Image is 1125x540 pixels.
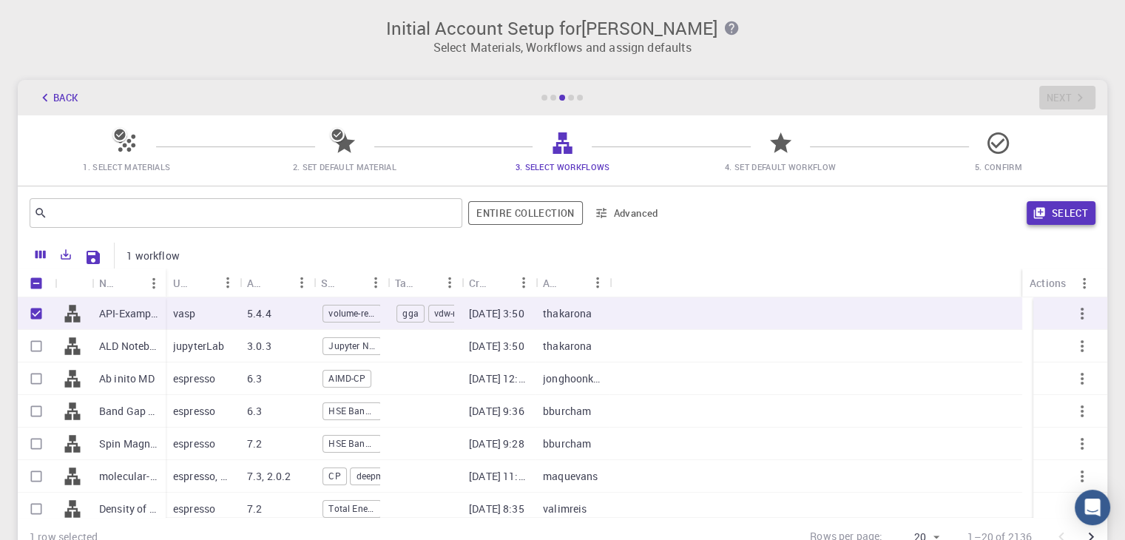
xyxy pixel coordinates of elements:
p: jupyterLab [173,339,225,354]
p: ALD Notebook (clone) (clone) [99,339,158,354]
p: Band Gap + DoS - HSE (clone) (clone) (clone) [99,404,158,419]
div: Created [462,269,536,297]
p: 6.3 [247,404,262,419]
div: Created [469,269,488,297]
button: Sort [562,271,586,294]
button: Columns [28,243,53,266]
button: Save Explorer Settings [78,243,108,272]
span: vdw-relax [429,307,478,320]
p: Select Materials, Workflows and assign defaults [27,38,1098,56]
p: bburcham [543,404,591,419]
span: HSE Band Gap [323,437,381,450]
p: thakarona [543,306,592,321]
button: Sort [266,271,290,294]
span: 3. Select Workflows [515,161,609,172]
div: Used application [173,269,192,297]
p: molecular-dynamics [99,469,158,484]
div: Subworkflows [321,269,340,297]
div: Actions [1030,269,1066,297]
span: volume-relaxation [323,307,381,320]
p: Density of states [99,502,158,516]
p: thakarona [543,339,592,354]
p: 1 workflow [126,249,180,263]
div: Subworkflows [314,269,388,297]
div: Name [99,269,118,297]
div: Used application [166,269,240,297]
p: espresso, deepmd [173,469,232,484]
button: Menu [586,271,609,294]
p: [DATE] 8:35 [469,502,524,516]
p: 7.2 [247,502,262,516]
p: 7.3, 2.0.2 [247,469,291,484]
p: espresso [173,371,215,386]
button: Sort [192,271,216,294]
button: Menu [364,271,388,294]
button: Menu [142,271,166,295]
button: Sort [340,271,364,294]
button: Back [30,86,86,109]
span: Total Energy [323,502,381,515]
button: Menu [438,271,462,294]
div: Application Version [247,269,266,297]
p: espresso [173,436,215,451]
div: Open Intercom Messenger [1075,490,1110,525]
button: Sort [118,271,142,295]
div: Actions [1022,269,1096,297]
p: [DATE] 12:51 [469,371,528,386]
span: 4. Set Default Workflow [725,161,836,172]
p: bburcham [543,436,591,451]
div: Account [543,269,562,297]
div: Tags [395,269,414,297]
button: Menu [1072,271,1096,295]
p: [DATE] 9:36 [469,404,524,419]
span: 5. Confirm [975,161,1022,172]
div: Application Version [240,269,314,297]
p: 5.4.4 [247,306,271,321]
button: Menu [512,271,536,294]
p: Ab inito MD [99,371,155,386]
div: Icon [55,269,92,297]
button: Sort [488,271,512,294]
button: Export [53,243,78,266]
span: AIMD-CP [323,372,371,385]
p: [DATE] 3:50 [469,306,524,321]
h3: Initial Account Setup for [PERSON_NAME] [27,18,1098,38]
button: Select [1027,201,1095,225]
p: [DATE] 11:38 [469,469,528,484]
p: 3.0.3 [247,339,271,354]
p: valimreis [543,502,587,516]
span: HSE Band Gap [323,405,381,417]
p: 6.3 [247,371,262,386]
span: deepmd [351,470,393,482]
p: vasp [173,306,196,321]
div: Name [92,269,166,297]
div: Account [536,269,609,297]
button: Entire collection [468,201,582,225]
div: Tags [388,269,462,297]
button: Advanced [589,201,666,225]
span: CP [323,470,345,482]
button: Menu [290,271,314,294]
p: [DATE] 9:28 [469,436,524,451]
p: [DATE] 3:50 [469,339,524,354]
span: 1. Select Materials [83,161,170,172]
span: 2. Set Default Material [293,161,396,172]
span: Filter throughout whole library including sets (folders) [468,201,582,225]
p: Spin Magneti [99,436,158,451]
span: Jupyter Notebook [323,340,381,352]
button: Menu [216,271,240,294]
p: jonghoonk918 [543,371,602,386]
p: espresso [173,404,215,419]
button: Sort [414,271,438,294]
span: gga [397,307,423,320]
p: espresso [173,502,215,516]
p: API-Examples Band Structure + Band Gap (D3-GGA-BS-BG-DOS) (clone) [99,306,158,321]
p: 7.2 [247,436,262,451]
p: maquevans [543,469,598,484]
